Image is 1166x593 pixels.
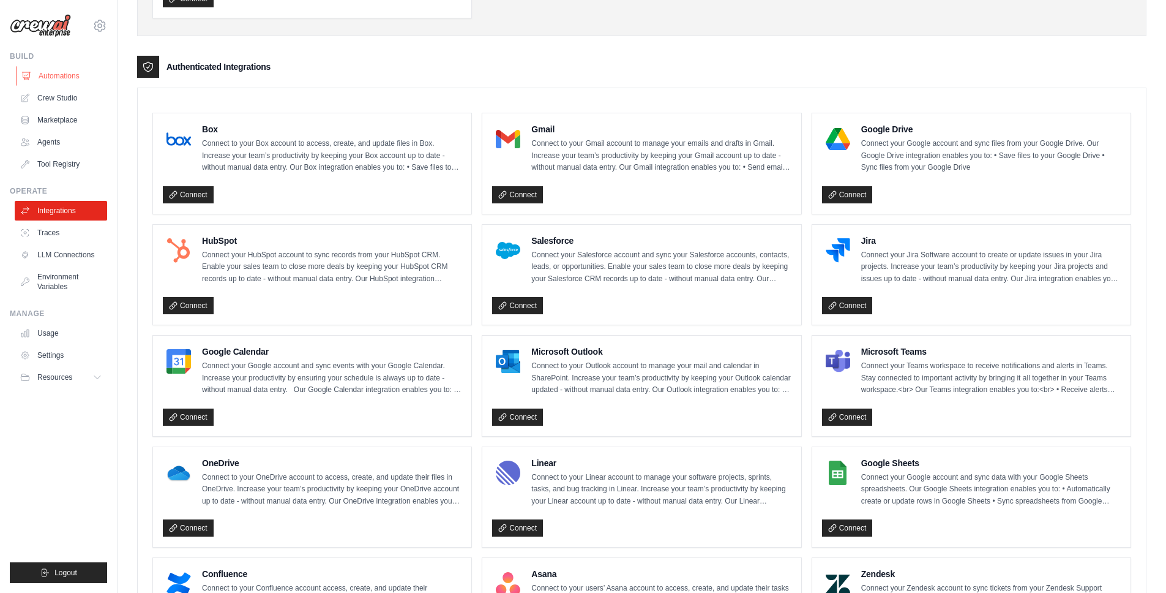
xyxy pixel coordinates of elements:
a: Automations [16,66,108,86]
a: Environment Variables [15,267,107,296]
a: Crew Studio [15,88,107,108]
a: Tool Registry [15,154,107,174]
p: Connect to your Outlook account to manage your mail and calendar in SharePoint. Increase your tea... [531,360,791,396]
h4: Google Calendar [202,346,462,358]
a: Connect [822,519,873,537]
img: Microsoft Outlook Logo [496,349,520,374]
a: Connect [822,297,873,314]
div: Build [10,51,107,61]
a: Connect [163,186,214,203]
a: Connect [492,409,543,426]
div: Manage [10,309,107,319]
a: Connect [492,297,543,314]
a: Connect [822,186,873,203]
h4: HubSpot [202,235,462,247]
a: Connect [492,519,543,537]
p: Connect to your OneDrive account to access, create, and update their files in OneDrive. Increase ... [202,472,462,508]
a: Usage [15,323,107,343]
p: Connect to your Linear account to manage your software projects, sprints, tasks, and bug tracking... [531,472,791,508]
a: Connect [822,409,873,426]
h4: Salesforce [531,235,791,247]
img: Jira Logo [826,238,850,263]
h4: Microsoft Teams [861,346,1121,358]
img: Box Logo [166,127,191,151]
p: Connect to your Gmail account to manage your emails and drafts in Gmail. Increase your team’s pro... [531,138,791,174]
h4: Jira [861,235,1121,247]
p: Connect to your Box account to access, create, and update files in Box. Increase your team’s prod... [202,138,462,174]
h4: Linear [531,457,791,469]
img: Logo [10,14,71,37]
p: Connect your Google account and sync data with your Google Sheets spreadsheets. Our Google Sheets... [861,472,1121,508]
h4: Google Sheets [861,457,1121,469]
button: Logout [10,562,107,583]
a: Connect [163,297,214,314]
p: Connect your HubSpot account to sync records from your HubSpot CRM. Enable your sales team to clo... [202,249,462,285]
h4: Zendesk [861,568,1121,580]
img: Google Drive Logo [826,127,850,151]
p: Connect your Teams workspace to receive notifications and alerts in Teams. Stay connected to impo... [861,360,1121,396]
p: Connect your Google account and sync files from your Google Drive. Our Google Drive integration e... [861,138,1121,174]
img: Google Sheets Logo [826,461,850,485]
a: Agents [15,132,107,152]
a: Connect [163,519,214,537]
h4: Box [202,123,462,135]
a: Integrations [15,201,107,221]
img: Linear Logo [496,461,520,485]
img: Salesforce Logo [496,238,520,263]
a: Traces [15,223,107,243]
img: OneDrive Logo [166,461,191,485]
p: Connect your Jira Software account to create or update issues in your Jira projects. Increase you... [861,249,1121,285]
h4: Confluence [202,568,462,580]
a: Settings [15,346,107,365]
div: Operate [10,186,107,196]
h3: Authenticated Integrations [166,61,271,73]
a: Marketplace [15,110,107,130]
a: Connect [163,409,214,426]
a: LLM Connections [15,245,107,265]
img: Gmail Logo [496,127,520,151]
img: Google Calendar Logo [166,349,191,374]
span: Logout [54,568,77,578]
img: Microsoft Teams Logo [826,349,850,374]
h4: OneDrive [202,457,462,469]
a: Connect [492,186,543,203]
span: Resources [37,372,72,382]
button: Resources [15,368,107,387]
h4: Google Drive [861,123,1121,135]
img: HubSpot Logo [166,238,191,263]
h4: Asana [531,568,791,580]
p: Connect your Salesforce account and sync your Salesforce accounts, contacts, leads, or opportunit... [531,249,791,285]
h4: Gmail [531,123,791,135]
p: Connect your Google account and sync events with your Google Calendar. Increase your productivity... [202,360,462,396]
h4: Microsoft Outlook [531,346,791,358]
